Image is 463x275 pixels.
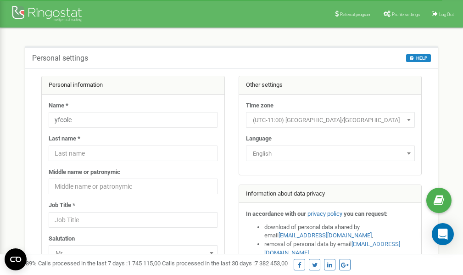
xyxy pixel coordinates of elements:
[49,101,68,110] label: Name *
[49,245,218,261] span: Mr.
[49,201,75,210] label: Job Title *
[279,232,372,239] a: [EMAIL_ADDRESS][DOMAIN_NAME]
[264,240,415,257] li: removal of personal data by email ,
[162,260,288,267] span: Calls processed in the last 30 days :
[5,248,27,270] button: Open CMP widget
[246,146,415,161] span: English
[264,223,415,240] li: download of personal data shared by email ,
[52,247,214,260] span: Mr.
[32,54,88,62] h5: Personal settings
[239,76,422,95] div: Other settings
[392,12,420,17] span: Profile settings
[49,179,218,194] input: Middle name or patronymic
[249,114,412,127] span: (UTC-11:00) Pacific/Midway
[439,12,454,17] span: Log Out
[406,54,431,62] button: HELP
[307,210,342,217] a: privacy policy
[246,135,272,143] label: Language
[340,12,372,17] span: Referral program
[38,260,161,267] span: Calls processed in the last 7 days :
[246,101,273,110] label: Time zone
[49,212,218,228] input: Job Title
[49,146,218,161] input: Last name
[249,147,412,160] span: English
[42,76,224,95] div: Personal information
[432,223,454,245] div: Open Intercom Messenger
[49,135,80,143] label: Last name *
[49,112,218,128] input: Name
[239,185,422,203] div: Information about data privacy
[246,112,415,128] span: (UTC-11:00) Pacific/Midway
[344,210,388,217] strong: you can request:
[246,210,306,217] strong: In accordance with our
[128,260,161,267] u: 1 745 115,00
[49,235,75,243] label: Salutation
[49,168,120,177] label: Middle name or patronymic
[255,260,288,267] u: 7 382 453,00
